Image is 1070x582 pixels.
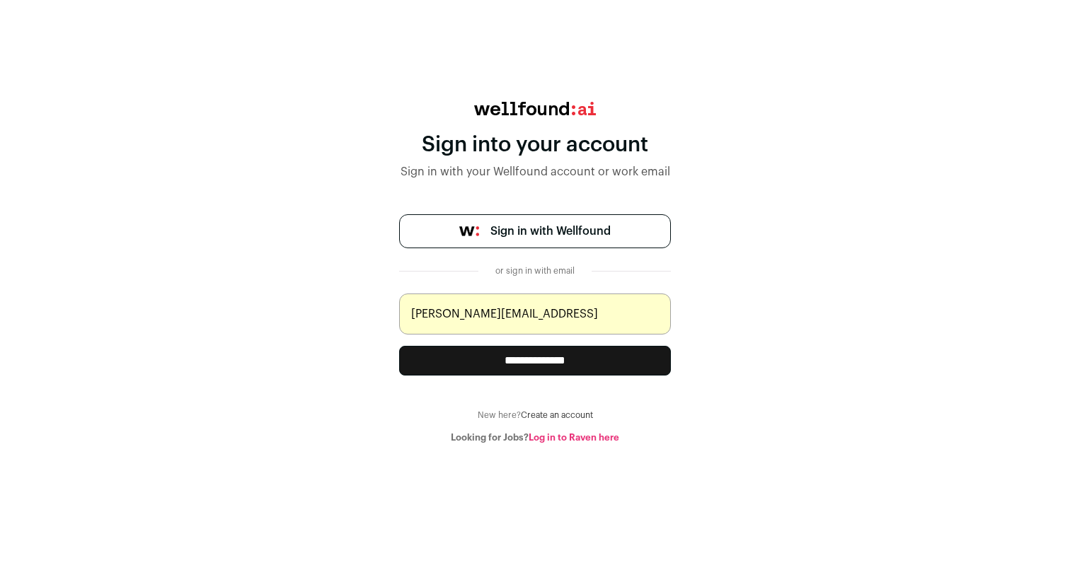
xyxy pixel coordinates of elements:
input: name@work-email.com [399,293,671,334]
div: or sign in with email [490,265,580,277]
a: Sign in with Wellfound [399,214,671,248]
div: Sign in with your Wellfound account or work email [399,163,671,180]
div: Sign into your account [399,132,671,158]
a: Create an account [521,411,593,419]
img: wellfound:ai [474,102,596,115]
span: Sign in with Wellfound [490,223,611,240]
div: Looking for Jobs? [399,432,671,443]
div: New here? [399,409,671,421]
img: wellfound-symbol-flush-black-fb3c872781a75f747ccb3a119075da62bfe97bd399995f84a933054e44a575c4.png [459,226,479,236]
a: Log in to Raven here [529,433,619,442]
